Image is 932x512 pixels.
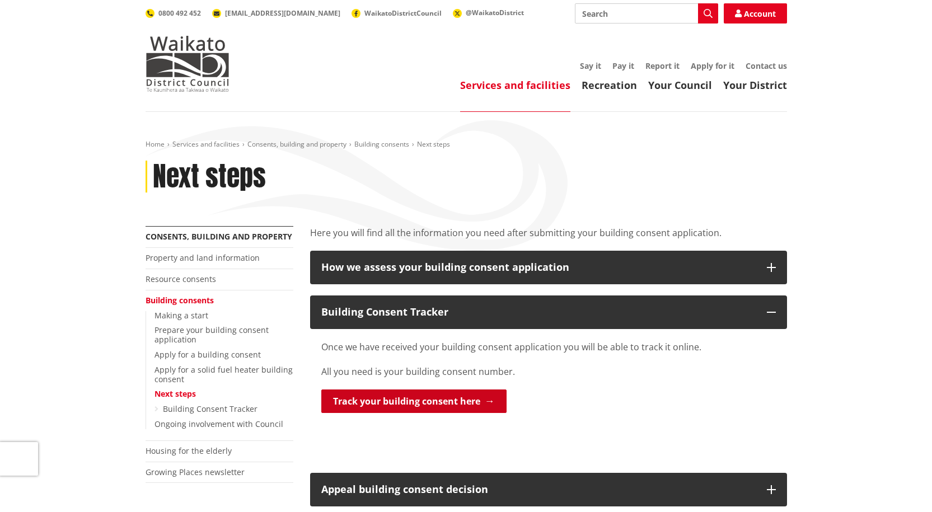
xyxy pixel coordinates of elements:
img: Waikato District Council - Te Kaunihera aa Takiwaa o Waikato [146,36,230,92]
a: Your District [723,78,787,92]
button: How we assess your building consent application [310,251,787,284]
button: Appeal building consent decision [310,473,787,506]
a: Apply for a building consent [154,349,261,360]
a: Account [724,3,787,24]
a: Building Consent Tracker [163,403,257,414]
a: Ongoing involvement with Council [154,419,283,429]
a: Contact us [746,60,787,71]
div: Appeal building consent decision [321,484,756,495]
p: All you need is your building consent number. [321,365,776,378]
a: Resource consents [146,274,216,284]
a: Housing for the elderly [146,445,232,456]
p: Here you will find all the information you need after submitting your building consent application. [310,226,787,239]
div: How we assess your building consent application [321,262,756,273]
a: Property and land information [146,252,260,263]
a: [EMAIL_ADDRESS][DOMAIN_NAME] [212,8,340,18]
a: Making a start [154,310,208,321]
a: @WaikatoDistrict [453,8,524,17]
a: Your Council [648,78,712,92]
a: WaikatoDistrictCouncil [352,8,442,18]
a: Recreation [582,78,637,92]
span: WaikatoDistrictCouncil [364,8,442,18]
a: Apply for it [691,60,734,71]
span: Next steps [417,139,450,149]
a: Pay it [612,60,634,71]
a: Next steps [154,388,196,399]
h1: Next steps [153,161,266,193]
a: 0800 492 452 [146,8,201,18]
a: Services and facilities [172,139,240,149]
button: Building Consent Tracker [310,295,787,329]
a: Growing Places newsletter [146,467,245,477]
a: Prepare your building consent application [154,325,269,345]
a: Building consents [354,139,409,149]
nav: breadcrumb [146,140,787,149]
p: Once we have received your building consent application you will be able to track it online. [321,340,776,354]
a: Services and facilities [460,78,570,92]
a: Say it [580,60,601,71]
a: Consents, building and property [247,139,346,149]
a: Track your building consent here [321,389,507,413]
a: Report it [645,60,680,71]
span: 0800 492 452 [158,8,201,18]
span: [EMAIL_ADDRESS][DOMAIN_NAME] [225,8,340,18]
a: Home [146,139,165,149]
div: Building Consent Tracker [321,307,756,318]
input: Search input [575,3,718,24]
span: @WaikatoDistrict [466,8,524,17]
a: Consents, building and property [146,231,292,242]
iframe: Messenger Launcher [881,465,921,505]
a: Apply for a solid fuel heater building consent​ [154,364,293,384]
a: Building consents [146,295,214,306]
